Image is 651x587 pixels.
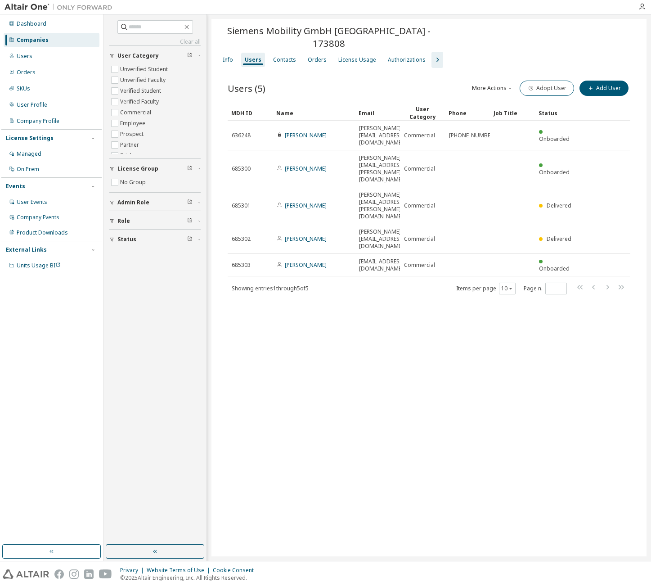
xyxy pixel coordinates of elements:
label: Verified Faculty [120,96,161,107]
a: [PERSON_NAME] [285,202,327,209]
label: Commercial [120,107,153,118]
button: User Category [109,46,201,66]
label: Unverified Student [120,64,170,75]
div: Status [539,106,576,120]
div: Users [17,53,32,60]
div: On Prem [17,166,39,173]
div: License Usage [338,56,376,63]
label: Trial [120,150,133,161]
span: Users (5) [228,82,265,95]
label: Employee [120,118,147,129]
div: Orders [308,56,327,63]
div: User Category [404,105,441,121]
span: [PERSON_NAME][EMAIL_ADDRESS][PERSON_NAME][DOMAIN_NAME] [359,191,404,220]
span: 685300 [232,165,251,172]
span: 685302 [232,235,251,243]
span: User Category [117,52,159,59]
span: Clear filter [187,236,193,243]
div: Managed [17,150,41,158]
div: User Events [17,199,47,206]
div: License Settings [6,135,54,142]
img: youtube.svg [99,569,112,579]
span: Clear filter [187,52,193,59]
span: Clear filter [187,165,193,172]
div: Contacts [273,56,296,63]
div: Events [6,183,25,190]
img: Altair One [4,3,117,12]
span: Units Usage BI [17,262,61,269]
span: Showing entries 1 through 5 of 5 [232,284,309,292]
div: Job Title [494,106,531,120]
label: No Group [120,177,148,188]
label: Verified Student [120,86,163,96]
span: License Group [117,165,158,172]
div: Privacy [120,567,147,574]
label: Unverified Faculty [120,75,167,86]
div: Orders [17,69,36,76]
span: Onboarded [539,135,570,143]
span: Status [117,236,136,243]
span: Items per page [456,283,516,294]
div: Companies [17,36,49,44]
span: Admin Role [117,199,149,206]
span: Clear filter [187,199,193,206]
div: External Links [6,246,47,253]
div: Info [223,56,233,63]
img: facebook.svg [54,569,64,579]
div: Name [276,106,351,120]
span: Onboarded [539,265,570,272]
div: Company Events [17,214,59,221]
div: Email [359,106,396,120]
div: Cookie Consent [213,567,259,574]
div: Users [245,56,261,63]
button: Role [109,211,201,231]
div: MDH ID [231,106,269,120]
a: [PERSON_NAME] [285,131,327,139]
p: © 2025 Altair Engineering, Inc. All Rights Reserved. [120,574,259,582]
div: Website Terms of Use [147,567,213,574]
img: linkedin.svg [84,569,94,579]
div: Product Downloads [17,229,68,236]
div: Company Profile [17,117,59,125]
span: [EMAIL_ADDRESS][DOMAIN_NAME] [359,258,404,272]
img: instagram.svg [69,569,79,579]
span: Clear filter [187,217,193,225]
span: Page n. [524,283,567,294]
div: Authorizations [388,56,426,63]
img: altair_logo.svg [3,569,49,579]
span: Commercial [404,235,435,243]
div: User Profile [17,101,47,108]
a: [PERSON_NAME] [285,235,327,243]
span: Siemens Mobility GmbH [GEOGRAPHIC_DATA] - 173808 [217,24,441,50]
button: Add User [579,81,629,96]
div: SKUs [17,85,30,92]
span: [PERSON_NAME][EMAIL_ADDRESS][DOMAIN_NAME] [359,228,404,250]
span: Delivered [547,235,571,243]
button: More Actions [471,81,514,96]
label: Prospect [120,129,145,140]
a: Clear all [109,38,201,45]
span: Commercial [404,165,435,172]
span: Onboarded [539,168,570,176]
a: [PERSON_NAME] [285,165,327,172]
button: Admin Role [109,193,201,212]
span: [PERSON_NAME][EMAIL_ADDRESS][PERSON_NAME][DOMAIN_NAME] [359,154,404,183]
span: [PHONE_NUMBER] [449,132,495,139]
button: 10 [501,285,513,292]
div: Phone [449,106,486,120]
span: Delivered [547,202,571,209]
span: Role [117,217,130,225]
span: 636248 [232,132,251,139]
span: 685303 [232,262,251,269]
span: Commercial [404,262,435,269]
div: Dashboard [17,20,46,27]
span: [PERSON_NAME][EMAIL_ADDRESS][DOMAIN_NAME] [359,125,404,146]
button: License Group [109,159,201,179]
button: Status [109,230,201,249]
span: Commercial [404,132,435,139]
a: [PERSON_NAME] [285,261,327,269]
button: Adopt User [520,81,574,96]
span: 685301 [232,202,251,209]
label: Partner [120,140,141,150]
span: Commercial [404,202,435,209]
